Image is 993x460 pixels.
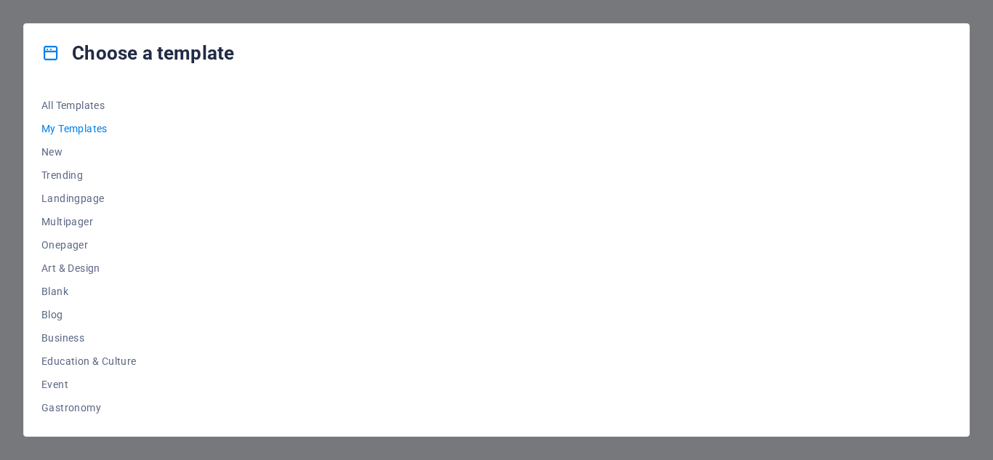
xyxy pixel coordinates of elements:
span: Trending [41,169,137,181]
span: Multipager [41,216,137,227]
span: Education & Culture [41,355,137,367]
span: Art & Design [41,262,137,274]
span: Event [41,379,137,390]
button: New [41,140,137,164]
button: Trending [41,164,137,187]
span: Landingpage [41,193,137,204]
span: New [41,146,137,158]
span: Business [41,332,137,344]
span: Blog [41,309,137,320]
button: Event [41,373,137,396]
span: All Templates [41,100,137,111]
button: Multipager [41,210,137,233]
button: Onepager [41,233,137,257]
span: Blank [41,286,137,297]
button: Business [41,326,137,350]
button: Gastronomy [41,396,137,419]
button: Landingpage [41,187,137,210]
h4: Choose a template [41,41,234,65]
button: My Templates [41,117,137,140]
button: Blog [41,303,137,326]
button: Blank [41,280,137,303]
button: Education & Culture [41,350,137,373]
span: Onepager [41,239,137,251]
button: Art & Design [41,257,137,280]
button: All Templates [41,94,137,117]
span: My Templates [41,123,137,134]
span: Gastronomy [41,402,137,413]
